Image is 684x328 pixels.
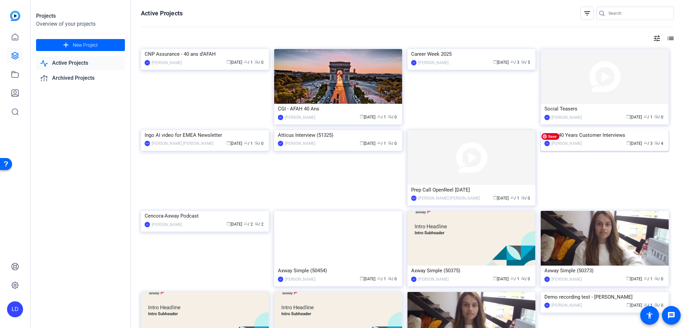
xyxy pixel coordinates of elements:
[244,141,253,146] span: / 1
[493,60,497,64] span: calendar_today
[644,303,648,307] span: group
[244,60,253,65] span: / 1
[360,115,375,119] span: [DATE]
[285,140,315,147] div: [PERSON_NAME]
[666,34,674,42] mat-icon: list
[278,277,283,282] div: LD
[510,60,514,64] span: group
[583,9,591,17] mat-icon: filter_list
[654,276,658,280] span: radio
[544,277,550,282] div: LD
[510,196,519,201] span: / 1
[360,277,375,281] span: [DATE]
[411,266,532,276] div: Axway Simple (50375)
[411,49,532,59] div: Career Week 2025
[254,141,264,146] span: / 0
[646,311,654,319] mat-icon: accessibility
[493,196,509,201] span: [DATE]
[541,133,559,140] span: Save
[377,141,386,146] span: / 1
[654,277,663,281] span: / 0
[360,276,364,280] span: calendar_today
[551,140,582,147] div: [PERSON_NAME]
[653,34,661,42] mat-icon: tune
[510,276,514,280] span: group
[226,60,230,64] span: calendar_today
[145,130,265,140] div: Ingo AI video for EMEA Newsletter
[226,141,230,145] span: calendar_today
[411,60,416,65] div: LD
[510,277,519,281] span: / 1
[521,196,525,200] span: radio
[278,115,283,120] div: LD
[388,115,397,119] span: / 0
[510,196,514,200] span: group
[10,11,20,21] img: blue-gradient.svg
[644,114,648,118] span: group
[73,42,98,49] span: New Project
[244,222,248,226] span: group
[278,104,398,114] div: CGI - AFAH 40 Ans
[667,311,675,319] mat-icon: message
[254,222,259,226] span: radio
[254,222,264,227] span: / 2
[152,59,182,66] div: [PERSON_NAME]
[377,114,381,118] span: group
[626,303,630,307] span: calendar_today
[254,60,264,65] span: / 0
[510,60,519,65] span: / 3
[145,141,150,146] div: AGA
[141,9,183,17] h1: Active Projects
[654,141,663,146] span: / 4
[254,141,259,145] span: radio
[145,60,150,65] div: LD
[254,60,259,64] span: radio
[377,277,386,281] span: / 1
[244,222,253,227] span: / 2
[377,115,386,119] span: / 1
[411,185,532,195] div: Prep Call OpenReel [DATE]
[544,115,550,120] div: LD
[521,60,525,64] span: radio
[654,141,658,145] span: radio
[544,130,665,140] div: AFAH 40 Years Customer Interviews
[7,301,23,317] div: LD
[644,276,648,280] span: group
[360,141,375,146] span: [DATE]
[145,49,265,59] div: CNP Assurance - 40 ans d'AFAH
[493,196,497,200] span: calendar_today
[544,266,665,276] div: Axway Simple (50373)
[493,276,497,280] span: calendar_today
[411,277,416,282] div: LD
[544,303,550,308] div: LD
[377,141,381,145] span: group
[244,60,248,64] span: group
[626,303,642,308] span: [DATE]
[644,115,653,119] span: / 1
[551,302,582,309] div: [PERSON_NAME]
[36,71,125,85] a: Archived Projects
[626,277,642,281] span: [DATE]
[551,114,582,121] div: [PERSON_NAME]
[36,56,125,70] a: Active Projects
[62,41,70,49] mat-icon: add
[388,114,392,118] span: radio
[493,277,509,281] span: [DATE]
[36,12,125,20] div: Projects
[278,141,283,146] div: LD
[278,266,398,276] div: Axway Simple (50454)
[418,59,449,66] div: [PERSON_NAME]
[360,114,364,118] span: calendar_today
[226,60,242,65] span: [DATE]
[388,276,392,280] span: radio
[521,277,530,281] span: / 0
[544,141,550,146] div: LD
[388,141,397,146] span: / 0
[493,60,509,65] span: [DATE]
[521,60,530,65] span: / 5
[654,303,663,308] span: / 0
[644,303,653,308] span: / 1
[654,115,663,119] span: / 0
[226,222,242,227] span: [DATE]
[285,114,315,121] div: [PERSON_NAME]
